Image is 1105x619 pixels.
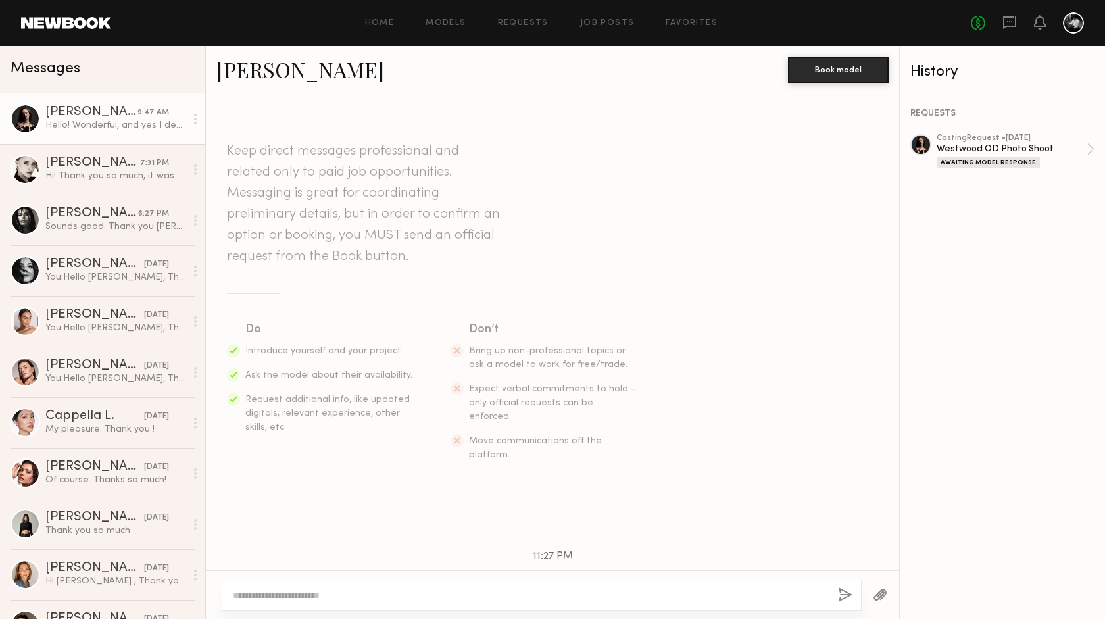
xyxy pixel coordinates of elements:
[45,359,144,372] div: [PERSON_NAME]
[45,474,185,486] div: Of course. Thanks so much!
[937,143,1087,155] div: Westwood OD Photo Shoot
[140,157,169,170] div: 7:31 PM
[45,460,144,474] div: [PERSON_NAME]
[937,134,1094,168] a: castingRequest •[DATE]Westwood OD Photo ShootAwaiting Model Response
[788,57,889,83] button: Book model
[245,347,403,355] span: Introduce yourself and your project.
[45,562,144,575] div: [PERSON_NAME]
[580,19,635,28] a: Job Posts
[45,119,185,132] div: Hello! Wonderful, and yes I definitely do- I am a professional [MEDICAL_DATA] with American Conte...
[138,208,169,220] div: 6:27 PM
[45,423,185,435] div: My pleasure. Thank you !
[910,64,1094,80] div: History
[469,385,635,421] span: Expect verbal commitments to hold - only official requests can be enforced.
[245,395,410,432] span: Request additional info, like updated digitals, relevant experience, other skills, etc.
[45,207,138,220] div: [PERSON_NAME]
[45,258,144,271] div: [PERSON_NAME]
[666,19,718,28] a: Favorites
[498,19,549,28] a: Requests
[45,372,185,385] div: You: Hello [PERSON_NAME], Thank you for your attendance to the casting call. We have appreciated ...
[45,170,185,182] div: Hi! Thank you so much, it was nice meeting you! Looking forward to hear back from you [PERSON_NAME]
[137,107,169,119] div: 9:47 AM
[469,320,637,339] div: Don’t
[469,347,627,369] span: Bring up non-professional topics or ask a model to work for free/trade.
[533,551,573,562] span: 11:27 PM
[45,410,144,423] div: Cappella L.
[144,259,169,271] div: [DATE]
[245,371,412,380] span: Ask the model about their availability.
[45,309,144,322] div: [PERSON_NAME]
[426,19,466,28] a: Models
[144,461,169,474] div: [DATE]
[144,562,169,575] div: [DATE]
[469,437,602,459] span: Move communications off the platform.
[365,19,395,28] a: Home
[45,322,185,334] div: You: Hello [PERSON_NAME], Thank you for your attendance to the casting call. We have appreciated ...
[144,309,169,322] div: [DATE]
[937,134,1087,143] div: casting Request • [DATE]
[45,271,185,284] div: You: Hello [PERSON_NAME], Thank you for your attendance to the casting call. We have appreciated ...
[216,55,384,84] a: [PERSON_NAME]
[910,109,1094,118] div: REQUESTS
[245,320,414,339] div: Do
[45,524,185,537] div: Thank you so much
[788,63,889,74] a: Book model
[45,157,140,170] div: [PERSON_NAME]
[144,360,169,372] div: [DATE]
[45,575,185,587] div: Hi [PERSON_NAME] , Thank you so much for the updates. Have a great week.
[45,106,137,119] div: [PERSON_NAME]
[11,61,80,76] span: Messages
[45,220,185,233] div: Sounds good. Thank you [PERSON_NAME]
[45,511,144,524] div: [PERSON_NAME]
[937,157,1040,168] div: Awaiting Model Response
[144,410,169,423] div: [DATE]
[227,141,503,267] header: Keep direct messages professional and related only to paid job opportunities. Messaging is great ...
[144,512,169,524] div: [DATE]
